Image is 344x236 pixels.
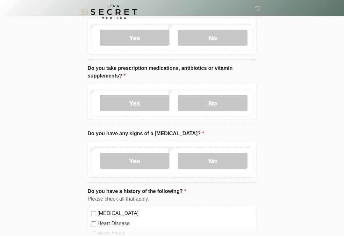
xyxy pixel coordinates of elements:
[97,220,253,228] label: Heart Disease
[178,30,247,46] label: No
[178,95,247,111] label: No
[91,222,96,227] input: Heart Disease
[91,211,96,217] input: [MEDICAL_DATA]
[178,153,247,169] label: No
[81,5,137,19] img: It's A Secret Med Spa Logo
[100,30,169,46] label: Yes
[88,188,186,195] label: Do you have a history of the following?
[88,65,256,80] label: Do you take prescription medications, antibiotics or vitamin supplements?
[88,130,204,138] label: Do you have any signs of a [MEDICAL_DATA]?
[100,95,169,111] label: Yes
[97,210,253,218] label: [MEDICAL_DATA]
[100,153,169,169] label: Yes
[88,195,256,203] div: Please check all that apply.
